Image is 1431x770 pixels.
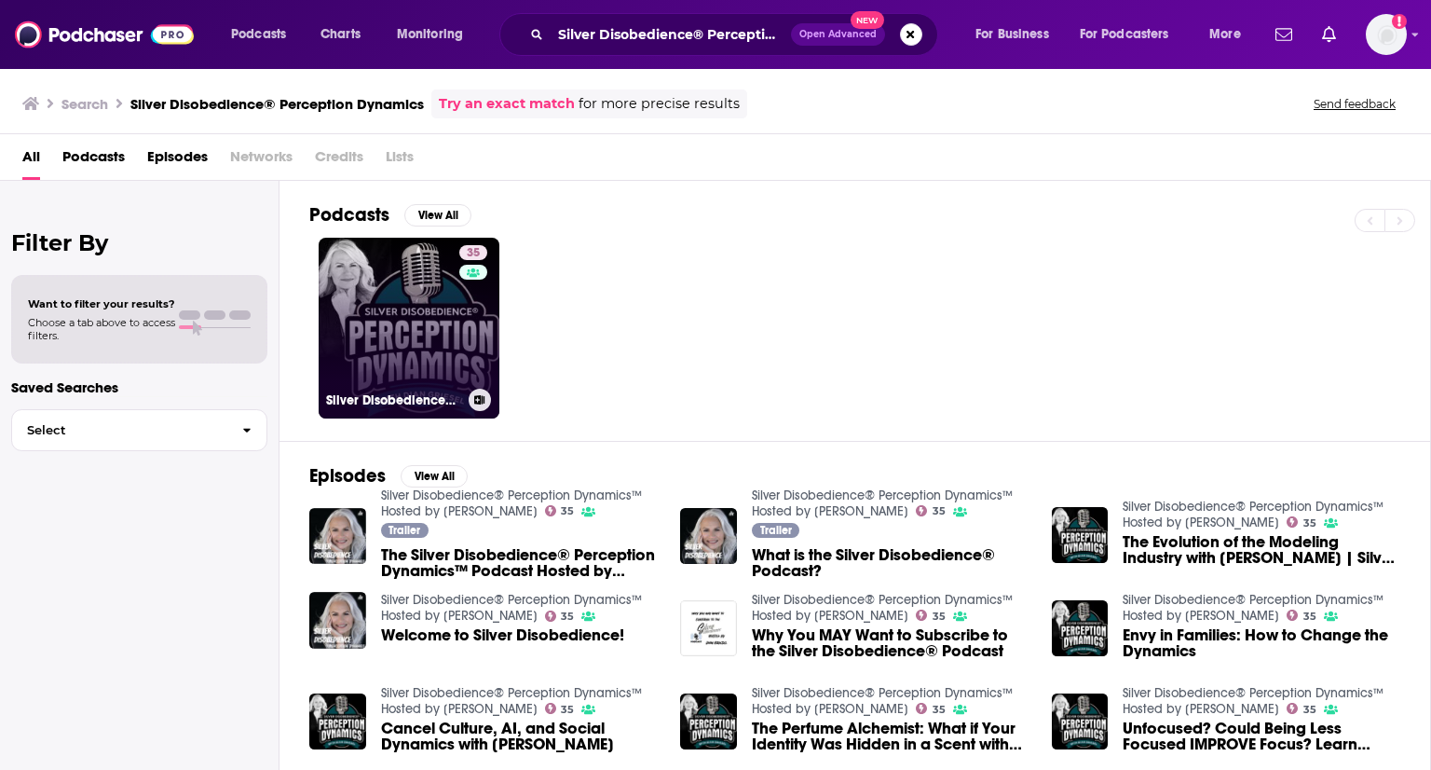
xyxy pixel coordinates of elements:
[752,592,1013,624] a: Silver Disobedience® Perception Dynamics™ Hosted by Dian Griesel
[381,685,642,717] a: Silver Disobedience® Perception Dynamics™ Hosted by Dian Griesel
[517,13,956,56] div: Search podcasts, credits, & more...
[1366,14,1407,55] span: Logged in as Lydia_Gustafson
[381,627,624,643] a: Welcome to Silver Disobedience!
[309,592,366,649] img: Welcome to Silver Disobedience!
[11,378,267,396] p: Saved Searches
[15,17,194,52] img: Podchaser - Follow, Share and Rate Podcasts
[916,703,946,714] a: 35
[309,508,366,565] img: The Silver Disobedience® Perception Dynamics™ Podcast Hosted by Dian Griesel, Ph.D. (Trailer)
[1366,14,1407,55] img: User Profile
[752,685,1013,717] a: Silver Disobedience® Perception Dynamics™ Hosted by Dian Griesel
[1123,592,1383,624] a: Silver Disobedience® Perception Dynamics™ Hosted by Dian Griesel
[1209,21,1241,48] span: More
[545,611,575,622] a: 35
[561,706,574,714] span: 35
[320,21,361,48] span: Charts
[545,505,575,516] a: 35
[315,142,363,180] span: Credits
[680,508,737,565] img: What is the Silver Disobedience® Podcast?
[319,238,499,419] a: 35Silver Disobedience® Perception Dynamics™ Hosted by [PERSON_NAME]
[561,507,574,516] span: 35
[752,488,1013,519] a: Silver Disobedience® Perception Dynamics™ Hosted by Dian Griesel
[309,464,386,488] h2: Episodes
[1123,534,1400,566] span: The Evolution of the Modeling Industry with [PERSON_NAME] | Silver Disobedience Podcast
[1123,685,1383,717] a: Silver Disobedience® Perception Dynamics™ Hosted by Dian Griesel
[561,612,574,621] span: 35
[1123,721,1400,752] a: Unfocused? Could Being Less Focused IMPROVE Focus? Learn more with Dr. Srini Pillay, psychiatrist...
[975,21,1049,48] span: For Business
[933,706,946,714] span: 35
[1268,19,1300,50] a: Show notifications dropdown
[1315,19,1343,50] a: Show notifications dropdown
[386,142,414,180] span: Lists
[61,95,108,113] h3: Search
[309,203,389,227] h2: Podcasts
[230,142,293,180] span: Networks
[326,392,461,408] h3: Silver Disobedience® Perception Dynamics™ Hosted by [PERSON_NAME]
[12,424,227,436] span: Select
[760,525,792,536] span: Trailer
[11,409,267,451] button: Select
[22,142,40,180] a: All
[962,20,1072,49] button: open menu
[1392,14,1407,29] svg: Add a profile image
[916,505,946,516] a: 35
[1123,627,1400,659] span: Envy in Families: How to Change the Dynamics
[791,23,885,46] button: Open AdvancedNew
[933,612,946,621] span: 35
[381,721,659,752] span: Cancel Culture, AI, and Social Dynamics with [PERSON_NAME]
[1068,20,1196,49] button: open menu
[1366,14,1407,55] button: Show profile menu
[1052,507,1109,564] img: The Evolution of the Modeling Industry with Dale Noelle | Silver Disobedience Podcast
[28,297,175,310] span: Want to filter your results?
[1123,721,1400,752] span: Unfocused? Could Being Less Focused IMPROVE Focus? Learn more with [PERSON_NAME], [MEDICAL_DATA] ...
[309,203,471,227] a: PodcastsView All
[309,694,366,750] img: Cancel Culture, AI, and Social Dynamics with Chadwick Moore
[752,547,1029,579] a: What is the Silver Disobedience® Podcast?
[752,721,1029,752] a: The Perfume Alchemist: What if Your Identity Was Hidden in a Scent with Sue Phillips
[933,507,946,516] span: 35
[752,627,1029,659] a: Why You MAY Want to Subscribe to the Silver Disobedience® Podcast
[1052,600,1109,657] img: Envy in Families: How to Change the Dynamics
[680,694,737,750] img: The Perfume Alchemist: What if Your Identity Was Hidden in a Scent with Sue Phillips
[551,20,791,49] input: Search podcasts, credits, & more...
[916,610,946,621] a: 35
[799,30,877,39] span: Open Advanced
[381,547,659,579] span: The Silver Disobedience® Perception Dynamics™ Podcast Hosted by [PERSON_NAME], Ph.D. (Trailer)
[381,721,659,752] a: Cancel Culture, AI, and Social Dynamics with Chadwick Moore
[309,464,468,488] a: EpisodesView All
[401,465,468,488] button: View All
[1303,706,1316,714] span: 35
[752,721,1029,752] span: The Perfume Alchemist: What if Your Identity Was Hidden in a Scent with [PERSON_NAME]
[1052,694,1109,750] a: Unfocused? Could Being Less Focused IMPROVE Focus? Learn more with Dr. Srini Pillay, psychiatrist...
[1303,519,1316,528] span: 35
[62,142,125,180] a: Podcasts
[1196,20,1264,49] button: open menu
[1287,610,1316,621] a: 35
[851,11,884,29] span: New
[1080,21,1169,48] span: For Podcasters
[218,20,310,49] button: open menu
[130,95,424,113] h3: Silver Disobedience® Perception Dynamics
[404,204,471,227] button: View All
[467,244,480,263] span: 35
[680,600,737,657] img: Why You MAY Want to Subscribe to the Silver Disobedience® Podcast
[1287,516,1316,528] a: 35
[11,229,267,256] h2: Filter By
[1303,612,1316,621] span: 35
[381,592,642,624] a: Silver Disobedience® Perception Dynamics™ Hosted by Dian Griesel
[439,93,575,115] a: Try an exact match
